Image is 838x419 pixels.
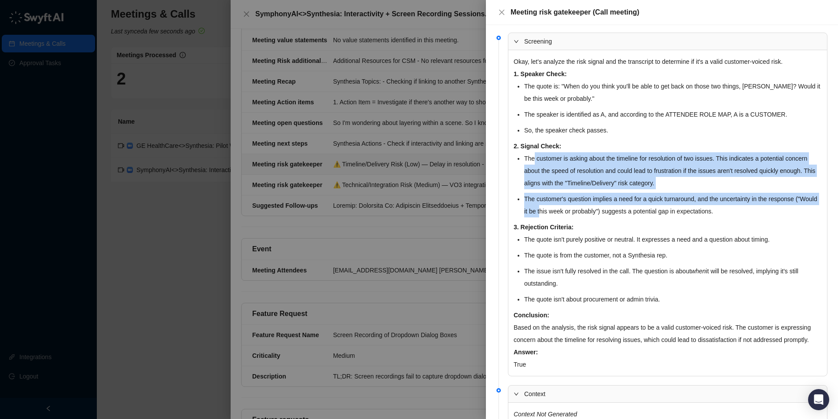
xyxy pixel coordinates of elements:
em: Context Not Generated [514,411,577,418]
li: The customer is asking about the timeline for resolution of two issues. This indicates a potentia... [524,152,822,189]
strong: 3. Rejection Criteria: [514,224,573,231]
li: The quote is: "When do you think you'll be able to get back on those two things, [PERSON_NAME]? W... [524,80,822,105]
div: Context [508,386,827,402]
span: Context [524,389,822,399]
li: The quote isn't purely positive or neutral. It expresses a need and a question about timing. [524,233,822,246]
strong: 1. Speaker Check: [514,70,567,77]
span: expanded [514,39,519,44]
p: Okay, let's analyze the risk signal and the transcript to determine if it's a valid customer-voic... [514,55,822,68]
span: Screening [524,37,822,46]
li: The speaker is identified as A, and according to the ATTENDEE ROLE MAP, A is a CUSTOMER. [524,108,822,121]
li: The quote is from the customer, not a Synthesia rep. [524,249,822,261]
div: Screening [508,33,827,50]
span: expanded [514,391,519,397]
span: close [498,9,505,16]
div: Meeting risk gatekeeper (Call meeting) [511,7,827,18]
button: Close [496,7,507,18]
em: when [691,268,706,275]
p: Based on the analysis, the risk signal appears to be a valid customer-voiced risk. The customer i... [514,321,822,346]
p: True [514,358,822,371]
strong: Answer: [514,349,538,356]
li: The issue isn't fully resolved in the call. The question is about it will be resolved, implying i... [524,265,822,290]
li: The quote isn't about procurement or admin trivia. [524,293,822,305]
strong: Conclusion: [514,312,549,319]
li: The customer's question implies a need for a quick turnaround, and the uncertainty in the respons... [524,193,822,217]
div: Open Intercom Messenger [808,389,829,410]
strong: 2. Signal Check: [514,143,561,150]
li: So, the speaker check passes. [524,124,822,136]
